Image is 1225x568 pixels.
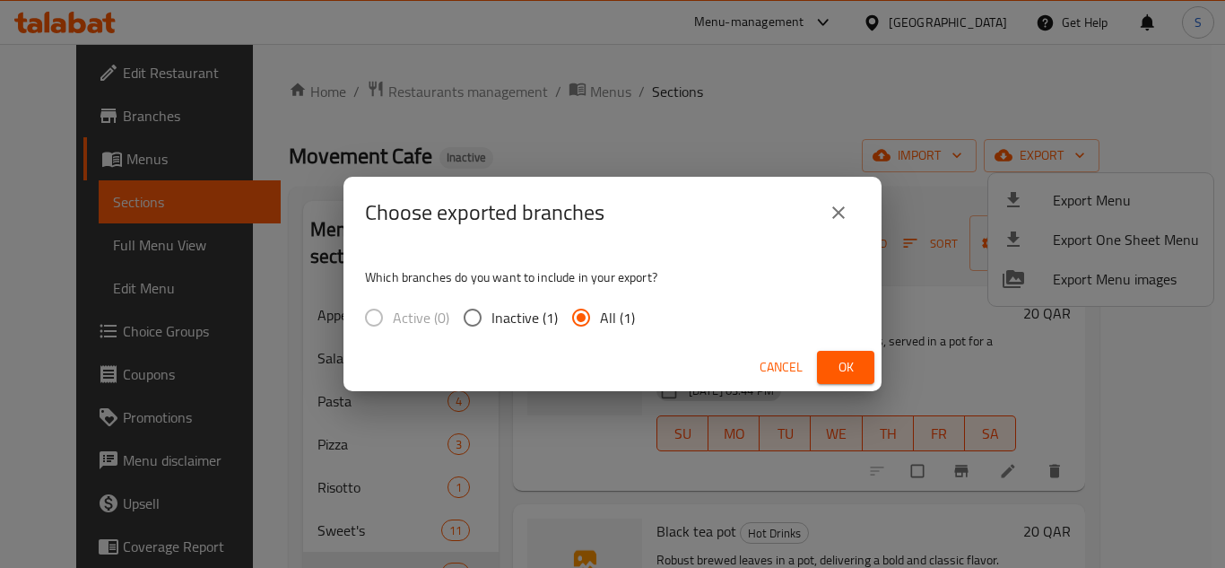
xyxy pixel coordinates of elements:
[365,268,860,286] p: Which branches do you want to include in your export?
[491,307,558,328] span: Inactive (1)
[817,191,860,234] button: close
[817,351,874,384] button: Ok
[831,356,860,379] span: Ok
[393,307,449,328] span: Active (0)
[760,356,803,379] span: Cancel
[365,198,604,227] h2: Choose exported branches
[752,351,810,384] button: Cancel
[600,307,635,328] span: All (1)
